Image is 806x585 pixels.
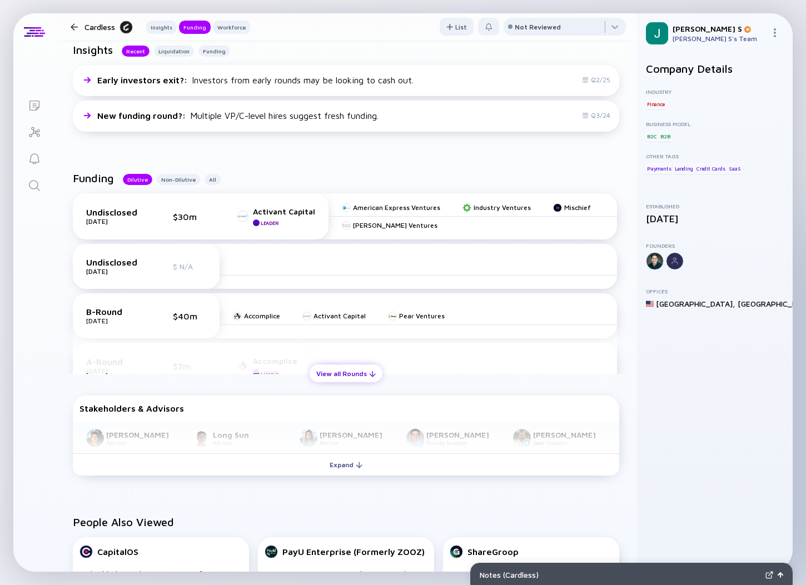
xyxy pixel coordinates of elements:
div: Other Tags [646,153,784,159]
div: [PERSON_NAME] S [673,24,766,33]
div: [DATE] [86,267,142,276]
button: Recent [122,46,150,57]
div: ShareGroop [467,547,519,557]
div: Founders [646,242,784,249]
div: American Express Ventures [353,203,440,212]
div: [PERSON_NAME] S's Team [673,34,766,43]
div: B-Round [86,307,142,317]
span: New funding round? : [97,111,188,121]
div: $ N/A [173,262,206,271]
div: Not Reviewed [515,23,561,31]
img: Expand Notes [765,571,773,579]
h2: People Also Viewed [73,516,619,528]
div: Offices [646,288,784,294]
div: Business Model [646,121,784,127]
div: SaaS [728,163,742,174]
div: [GEOGRAPHIC_DATA] , [656,299,735,308]
div: Cardless [84,20,133,34]
div: Credit Cards [695,163,727,174]
a: [PERSON_NAME] Ventures [342,221,437,229]
button: Liquidation [154,46,194,57]
div: Lending [674,163,694,174]
div: $40m [173,311,206,321]
div: Accomplice [244,312,280,320]
button: Dilutive [123,174,152,185]
div: [DATE] [86,317,142,325]
button: Insights [146,21,177,34]
div: Stakeholders & Advisors [79,403,613,413]
div: Undisclosed [86,207,142,217]
button: Funding [198,46,230,57]
div: Finance [646,98,666,109]
h2: Company Details [646,62,784,75]
div: Q3/24 [582,111,610,119]
div: [DATE] [86,217,142,226]
a: Lists [13,91,55,118]
div: Activant Capital [314,312,366,320]
a: Accomplice [233,312,280,320]
button: Expand [73,453,619,476]
div: Undisclosed [86,257,142,267]
div: Mischief [564,203,591,212]
img: Menu [770,28,779,37]
a: Search [13,171,55,198]
button: All [205,174,221,185]
button: Funding [179,21,211,34]
button: Workforce [213,21,250,34]
div: B2C [646,131,658,142]
img: Jon Profile Picture [646,22,668,44]
div: Leader [261,220,278,226]
div: Activant Capital [253,207,315,216]
a: American Express Ventures [342,203,440,212]
a: Activant Capital [302,312,366,320]
button: List [440,18,474,36]
a: Pear Ventures [388,312,445,320]
div: Industry Ventures [474,203,531,212]
div: Workforce [213,22,250,33]
img: United States Flag [646,300,654,308]
div: Q2/25 [582,76,610,84]
div: Payments [646,163,672,174]
a: Industry Ventures [462,203,531,212]
button: View all Rounds [310,364,382,382]
div: Notes ( Cardless ) [480,570,761,579]
div: Multiple VP/C-level hires suggest fresh funding. [97,111,379,121]
div: PayU Enterprise (Formerly ZOOZ) [282,547,425,557]
div: [DATE] [646,213,784,224]
div: Established [646,203,784,209]
a: Reminders [13,144,55,171]
div: $30m [173,212,206,222]
div: [PERSON_NAME] Ventures [353,221,437,229]
div: Expand [323,456,369,473]
h2: Funding [73,172,114,184]
span: Early investors exit? : [97,75,190,85]
a: Activant CapitalLeader [237,207,315,226]
div: Pear Ventures [399,312,445,320]
div: Industry [646,88,784,95]
div: Insights [146,22,177,33]
button: Non-Dilutive [157,174,200,185]
a: Mischief [553,203,591,212]
div: B2B [659,131,671,142]
div: Investors from early rounds may be looking to cash out. [97,75,414,85]
h2: Insights [73,43,113,56]
img: Open Notes [778,572,783,578]
div: Funding [179,22,211,33]
a: Investor Map [13,118,55,144]
div: CapitalOS [97,547,138,557]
